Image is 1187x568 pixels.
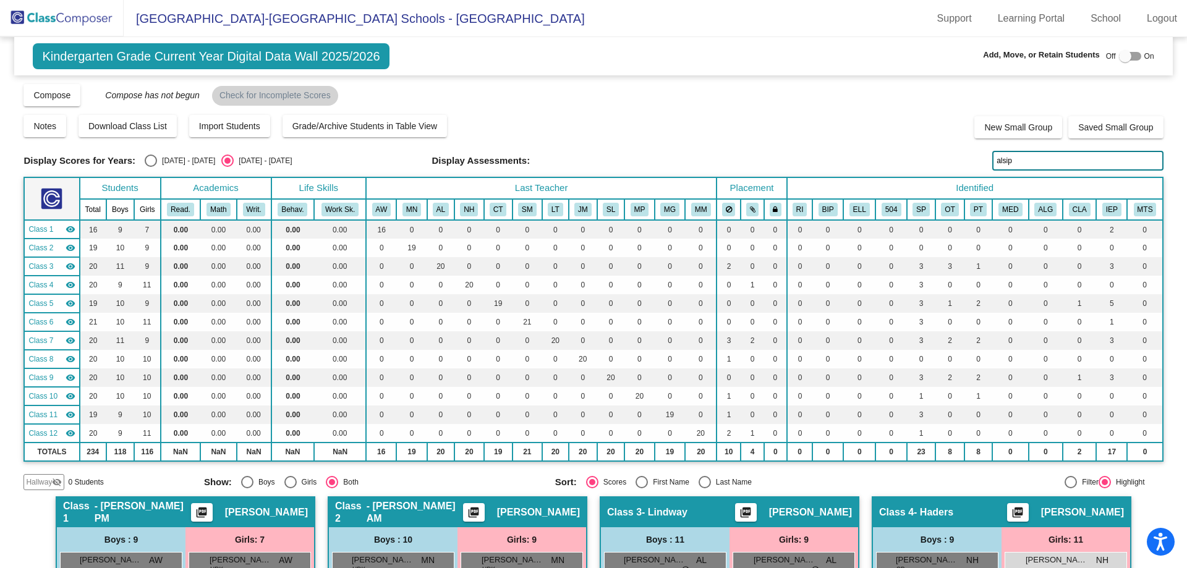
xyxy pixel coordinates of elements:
td: 0.00 [314,294,366,313]
th: Sue Mulac [513,199,542,220]
td: 0 [875,220,907,239]
button: Print Students Details [191,503,213,522]
td: 0 [1029,276,1063,294]
th: English Language Learner [843,199,875,220]
th: IEP Academic goals/Behavior goals [1096,199,1127,220]
td: 21 [80,313,106,331]
td: 0 [935,220,964,239]
button: MM [691,203,711,216]
button: SP [913,203,930,216]
mat-icon: visibility [66,224,75,234]
td: 0 [542,257,569,276]
td: 0 [812,294,843,313]
td: 0 [597,220,625,239]
th: Girls [134,199,161,220]
button: New Small Group [974,116,1062,138]
input: Search... [992,151,1163,171]
td: 19 [484,294,513,313]
mat-icon: visibility [66,243,75,253]
button: Print Students Details [463,503,485,522]
td: 0 [624,257,654,276]
td: 0.00 [200,239,236,257]
button: BIP [819,203,838,216]
span: Import Students [199,121,260,131]
td: 20 [80,276,106,294]
td: 0 [569,257,597,276]
th: Amanda Woltz [366,199,396,220]
button: CT [490,203,507,216]
th: Medical Alert [992,199,1028,220]
td: 0 [717,294,741,313]
button: LT [548,203,563,216]
th: Speech Therapy Services [907,199,935,220]
td: 0 [1063,257,1097,276]
td: 19 [396,239,427,257]
td: 0.00 [161,220,201,239]
td: 0 [484,276,513,294]
td: Maggie Niederhelman - Niederhelman AM [24,239,79,257]
td: 0.00 [200,220,236,239]
td: 0 [569,239,597,257]
button: SM [518,203,537,216]
a: Logout [1137,9,1187,28]
td: 0 [427,276,455,294]
td: 1 [741,276,764,294]
td: 0 [1063,220,1097,239]
td: 0 [542,276,569,294]
td: 0 [366,239,396,257]
td: 10 [106,313,134,331]
th: Last Teacher [366,177,717,199]
td: 0.00 [161,257,201,276]
button: IEP [1102,203,1121,216]
td: 0 [624,239,654,257]
mat-icon: picture_as_pdf [194,506,209,523]
td: 0 [741,220,764,239]
td: 1 [1063,294,1097,313]
td: 0 [1029,294,1063,313]
td: 0 [624,294,654,313]
button: Read. [167,203,194,216]
td: 0 [484,220,513,239]
span: Class 5 [28,298,53,309]
td: 0 [717,239,741,257]
td: 0.00 [200,276,236,294]
button: MG [660,203,679,216]
td: 0 [484,257,513,276]
td: 0 [787,239,812,257]
mat-chip: Check for Incomplete Scores [212,86,338,106]
td: 0 [366,294,396,313]
th: Placement [717,177,787,199]
td: 0 [717,276,741,294]
td: 0 [427,220,455,239]
td: 0 [685,276,717,294]
button: Compose [23,84,80,106]
td: 16 [80,220,106,239]
td: 0 [1127,276,1162,294]
th: Classroom Aide [1063,199,1097,220]
td: 0 [935,239,964,257]
td: 11 [134,276,161,294]
td: 0.00 [314,220,366,239]
td: 0 [1029,239,1063,257]
td: 3 [1096,257,1127,276]
span: New Small Group [984,122,1052,132]
button: Behav. [278,203,307,216]
td: 16 [366,220,396,239]
td: 0 [964,276,992,294]
td: 0 [764,239,787,257]
td: 19 [80,239,106,257]
th: Academics [161,177,271,199]
td: 3 [907,276,935,294]
td: 1 [964,257,992,276]
td: 20 [80,257,106,276]
td: 0.00 [237,239,271,257]
td: 0 [685,239,717,257]
td: 0 [624,276,654,294]
td: 0 [764,220,787,239]
td: 0 [685,257,717,276]
td: 9 [134,294,161,313]
span: Grade/Archive Students in Table View [292,121,438,131]
button: PT [970,203,987,216]
td: 0.00 [161,276,201,294]
td: 0.00 [271,257,315,276]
